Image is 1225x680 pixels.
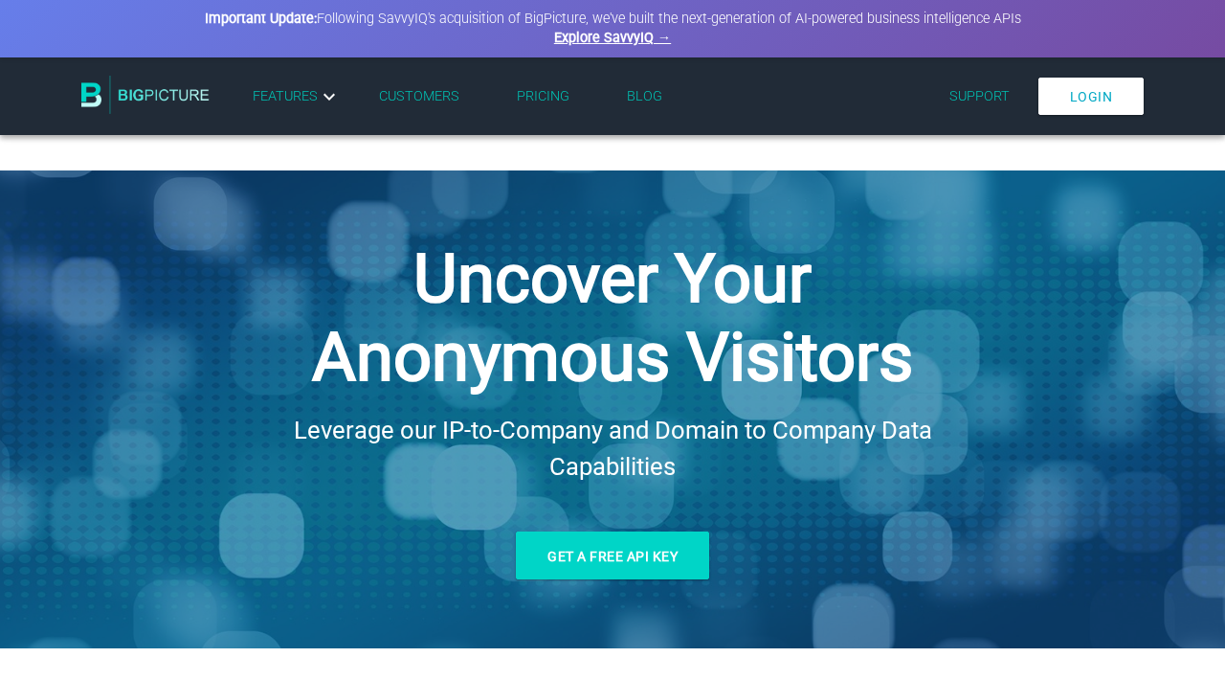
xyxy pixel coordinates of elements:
[516,532,709,579] a: Get a free API key
[1038,78,1145,115] a: Login
[254,239,971,397] h1: Uncover Your Anonymous Visitors
[253,85,341,108] a: Features
[254,412,971,486] h2: Leverage our IP-to-Company and Domain to Company Data Capabilities
[81,76,210,114] img: BigPicture.io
